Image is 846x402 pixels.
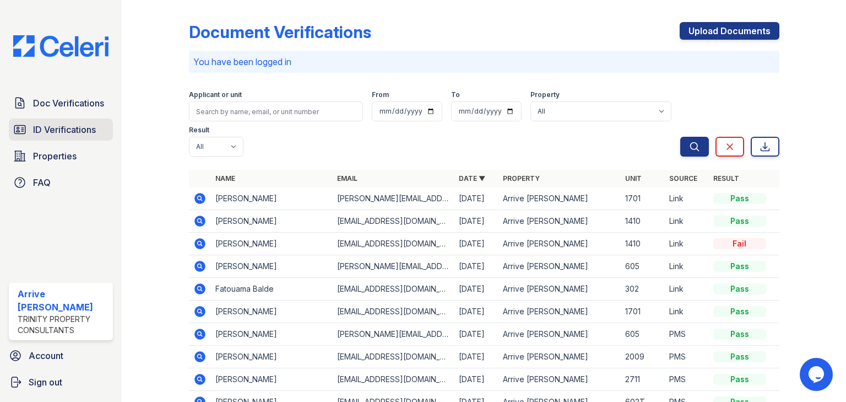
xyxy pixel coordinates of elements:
td: [DATE] [454,346,498,368]
td: Link [665,210,709,233]
a: FAQ [9,171,113,194]
div: Fail [713,238,766,249]
td: 1701 [621,187,665,210]
a: Email [337,174,357,183]
td: 1701 [621,301,665,323]
td: Link [665,278,709,301]
a: ID Verifications [9,119,113,141]
div: Pass [713,351,766,362]
input: Search by name, email, or unit number [189,101,363,121]
div: Pass [713,261,766,272]
span: FAQ [33,176,51,189]
div: Trinity Property Consultants [18,314,109,336]
td: [DATE] [454,255,498,278]
td: Link [665,187,709,210]
div: Pass [713,329,766,340]
td: [DATE] [454,278,498,301]
div: Arrive [PERSON_NAME] [18,287,109,314]
td: Arrive [PERSON_NAME] [498,368,620,391]
td: 605 [621,255,665,278]
div: Pass [713,193,766,204]
td: [PERSON_NAME] [211,255,333,278]
div: Pass [713,283,766,294]
div: Pass [713,306,766,317]
td: [EMAIL_ADDRESS][DOMAIN_NAME] [333,346,454,368]
span: Account [29,349,63,362]
td: [DATE] [454,233,498,255]
a: Source [669,174,697,183]
p: You have been logged in [193,55,775,68]
span: Properties [33,149,77,163]
td: Fatouama Balde [211,278,333,301]
td: [DATE] [454,368,498,391]
iframe: chat widget [800,358,835,391]
label: Applicant or unit [189,90,242,99]
td: Arrive [PERSON_NAME] [498,255,620,278]
a: Doc Verifications [9,92,113,114]
label: To [451,90,460,99]
td: Arrive [PERSON_NAME] [498,323,620,346]
td: Link [665,255,709,278]
td: Arrive [PERSON_NAME] [498,210,620,233]
span: Doc Verifications [33,97,104,110]
a: Upload Documents [680,22,779,40]
td: [PERSON_NAME] [211,233,333,255]
td: [PERSON_NAME] [211,323,333,346]
td: [PERSON_NAME] [211,187,333,210]
td: 1410 [621,210,665,233]
td: PMS [665,346,709,368]
label: From [372,90,389,99]
td: Arrive [PERSON_NAME] [498,346,620,368]
td: 302 [621,278,665,301]
a: Result [713,174,739,183]
label: Result [189,126,209,135]
td: [EMAIL_ADDRESS][DOMAIN_NAME] [333,233,454,255]
td: 2711 [621,368,665,391]
td: [DATE] [454,301,498,323]
td: [EMAIL_ADDRESS][DOMAIN_NAME] [333,368,454,391]
td: Arrive [PERSON_NAME] [498,233,620,255]
a: Name [215,174,235,183]
td: [EMAIL_ADDRESS][DOMAIN_NAME] [333,278,454,301]
td: [PERSON_NAME] [211,210,333,233]
td: PMS [665,323,709,346]
td: Arrive [PERSON_NAME] [498,187,620,210]
a: Properties [9,145,113,167]
td: [PERSON_NAME] [211,301,333,323]
label: Property [530,90,560,99]
span: ID Verifications [33,123,96,136]
td: Link [665,233,709,255]
td: [PERSON_NAME][EMAIL_ADDRESS][PERSON_NAME][DOMAIN_NAME] [333,323,454,346]
td: [PERSON_NAME][EMAIL_ADDRESS][PERSON_NAME][DOMAIN_NAME] [333,255,454,278]
td: [EMAIL_ADDRESS][DOMAIN_NAME] [333,210,454,233]
a: Account [4,345,117,367]
td: Link [665,301,709,323]
a: Property [503,174,540,183]
td: 1410 [621,233,665,255]
td: 605 [621,323,665,346]
td: PMS [665,368,709,391]
img: CE_Logo_Blue-a8612792a0a2168367f1c8372b55b34899dd931a85d93a1a3d3e32e68fde9ad4.png [4,35,117,57]
td: [EMAIL_ADDRESS][DOMAIN_NAME] [333,301,454,323]
div: Document Verifications [189,22,371,42]
td: [DATE] [454,187,498,210]
td: [PERSON_NAME] [211,368,333,391]
td: [DATE] [454,323,498,346]
span: Sign out [29,376,62,389]
div: Pass [713,216,766,227]
td: [DATE] [454,210,498,233]
td: 2009 [621,346,665,368]
div: Pass [713,374,766,385]
a: Unit [625,174,642,183]
a: Sign out [4,371,117,393]
a: Date ▼ [459,174,485,183]
td: [PERSON_NAME] [211,346,333,368]
td: [PERSON_NAME][EMAIL_ADDRESS][DOMAIN_NAME] [333,187,454,210]
td: Arrive [PERSON_NAME] [498,278,620,301]
td: Arrive [PERSON_NAME] [498,301,620,323]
